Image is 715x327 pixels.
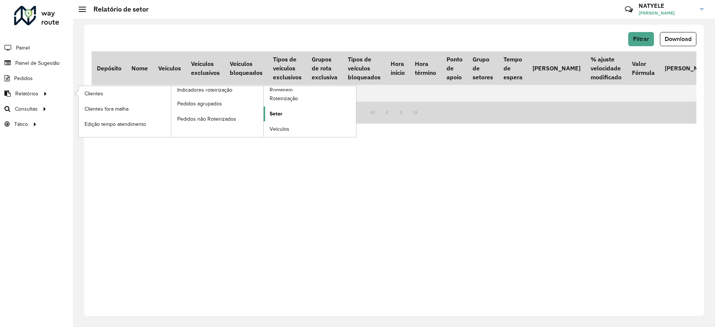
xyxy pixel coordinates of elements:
[264,122,356,137] a: Veículos
[126,51,153,85] th: Nome
[225,51,268,85] th: Veículos bloqueados
[527,51,585,85] th: [PERSON_NAME]
[639,2,695,9] h3: NATYELE
[177,100,222,108] span: Pedidos agrupados
[467,51,498,85] th: Grupo de setores
[270,125,289,133] span: Veículos
[79,117,171,131] a: Edição tempo atendimento
[177,86,232,94] span: Indicadores roteirização
[627,51,660,85] th: Valor Fórmula
[270,86,293,94] span: Romaneio
[79,86,264,137] a: Indicadores roteirização
[660,32,696,46] button: Download
[92,51,126,85] th: Depósito
[498,51,527,85] th: Tempo de espera
[15,59,60,67] span: Painel de Sugestão
[14,120,28,128] span: Tático
[306,51,342,85] th: Grupos de rota exclusiva
[171,86,356,137] a: Romaneio
[264,91,356,106] a: Roteirização
[14,74,33,82] span: Pedidos
[79,101,171,116] a: Clientes fora malha
[621,1,637,18] a: Contato Rápido
[633,36,649,42] span: Filtrar
[85,90,103,98] span: Clientes
[385,51,410,85] th: Hora início
[270,110,282,118] span: Setor
[153,51,186,85] th: Veículos
[665,36,692,42] span: Download
[186,51,225,85] th: Veículos exclusivos
[171,96,264,111] a: Pedidos agrupados
[177,115,236,123] span: Pedidos não Roteirizados
[171,111,264,126] a: Pedidos não Roteirizados
[410,51,441,85] th: Hora término
[264,107,356,121] a: Setor
[628,32,654,46] button: Filtrar
[270,95,298,102] span: Roteirização
[343,51,385,85] th: Tipos de veículos bloqueados
[15,90,38,98] span: Relatórios
[16,44,30,52] span: Painel
[86,5,149,13] h2: Relatório de setor
[268,51,306,85] th: Tipos de veículos exclusivos
[639,10,695,16] span: [PERSON_NAME]
[15,105,38,113] span: Consultas
[85,105,128,113] span: Clientes fora malha
[79,86,171,101] a: Clientes
[85,120,146,128] span: Edição tempo atendimento
[441,51,467,85] th: Ponto de apoio
[586,51,627,85] th: % ajuste velocidade modificado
